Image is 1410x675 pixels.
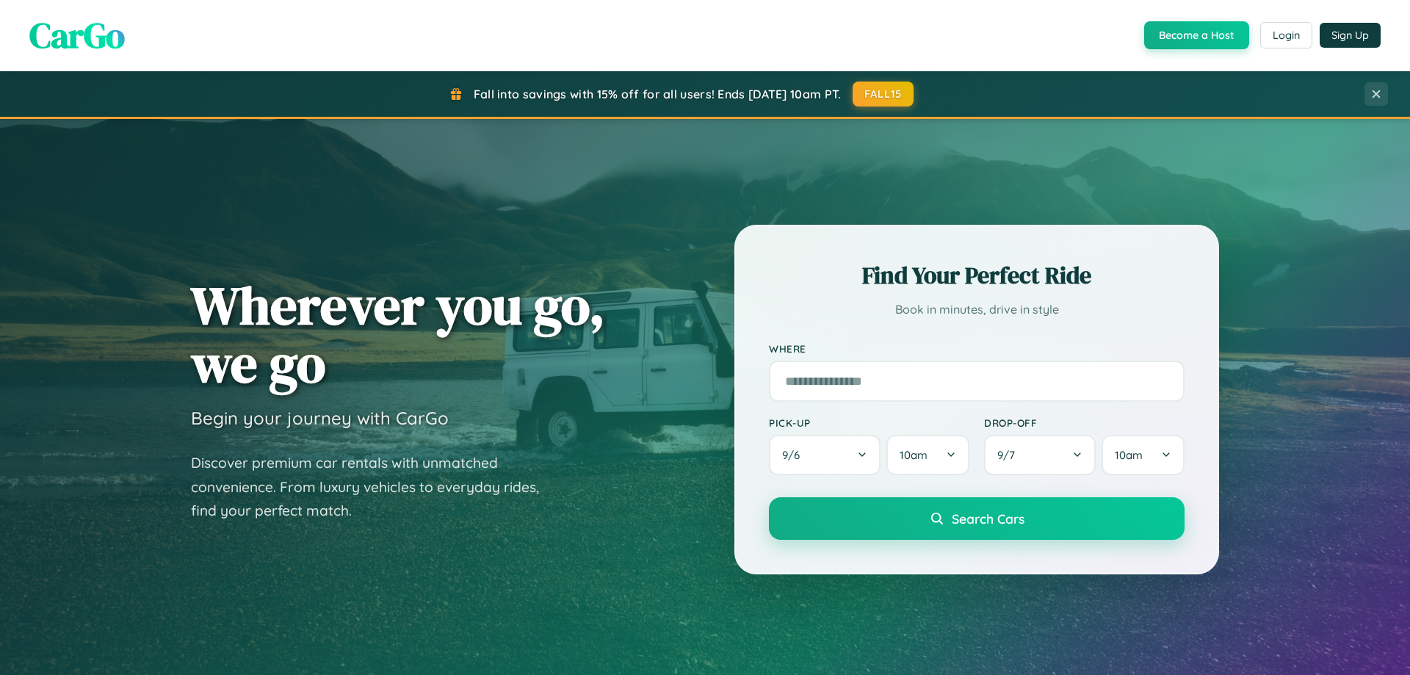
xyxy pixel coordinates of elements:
[769,342,1185,355] label: Where
[1115,448,1143,462] span: 10am
[952,510,1024,527] span: Search Cars
[191,276,605,392] h1: Wherever you go, we go
[886,435,969,475] button: 10am
[474,87,842,101] span: Fall into savings with 15% off for all users! Ends [DATE] 10am PT.
[900,448,928,462] span: 10am
[984,435,1096,475] button: 9/7
[984,416,1185,429] label: Drop-off
[853,82,914,107] button: FALL15
[997,448,1022,462] span: 9 / 7
[769,299,1185,320] p: Book in minutes, drive in style
[1144,21,1249,49] button: Become a Host
[191,407,449,429] h3: Begin your journey with CarGo
[1260,22,1312,48] button: Login
[769,497,1185,540] button: Search Cars
[782,448,807,462] span: 9 / 6
[191,451,558,523] p: Discover premium car rentals with unmatched convenience. From luxury vehicles to everyday rides, ...
[769,416,969,429] label: Pick-up
[769,259,1185,292] h2: Find Your Perfect Ride
[29,11,125,59] span: CarGo
[769,435,881,475] button: 9/6
[1102,435,1185,475] button: 10am
[1320,23,1381,48] button: Sign Up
